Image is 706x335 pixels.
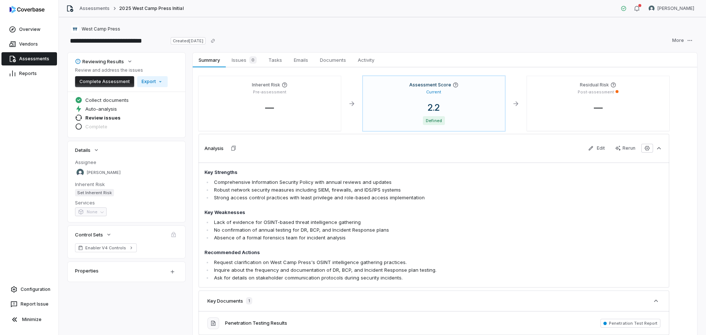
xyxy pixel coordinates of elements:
[69,22,122,36] button: https://westcamppress.com/West Camp Press
[253,89,286,95] p: Pre-assessment
[196,55,222,65] span: Summary
[82,26,120,32] span: West Camp Press
[588,102,609,113] span: —
[75,159,178,165] dt: Assignee
[259,102,280,113] span: —
[649,6,655,11] img: Brittany Durbin avatar
[119,6,183,11] span: 2025 West Camp Press Initial
[317,55,349,65] span: Documents
[73,55,135,68] button: Reviewing Results
[422,102,446,113] span: 2.2
[3,297,56,311] button: Report Issue
[87,170,121,175] span: [PERSON_NAME]
[212,178,571,186] li: Comprehensive Information Security Policy with annual reviews and updates
[85,106,117,112] span: Auto-analysis
[423,116,445,125] span: Defined
[409,82,451,88] h4: Assessment Score
[204,169,571,176] h4: Key Strengths
[85,97,129,103] span: Collect documents
[212,226,571,234] li: No confirmation of annual testing for DR, BCP, and Incident Response plans
[75,189,114,196] span: Set Inherent Risk
[75,58,124,65] div: Reviewing Results
[611,143,640,154] button: Rerun
[85,114,121,121] span: Review issues
[75,199,178,206] dt: Services
[212,186,571,194] li: Robust network security measures including SIEM, firewalls, and IDS/IPS systems
[1,52,57,65] a: Assessments
[76,169,84,176] img: Brittany Durbin avatar
[291,55,311,65] span: Emails
[3,283,56,296] a: Configuration
[580,82,609,88] h4: Residual Risk
[657,6,694,11] span: [PERSON_NAME]
[212,234,571,242] li: Absence of a formal forensics team for incident analysis
[668,35,697,46] button: More
[171,37,205,44] span: Created [DATE]
[212,218,571,226] li: Lack of evidence for OSINT-based threat intelligence gathering
[75,67,168,73] p: Review and address the issues
[204,145,224,152] h3: Analysis
[75,231,103,238] span: Control Sets
[85,123,107,130] span: Complete
[75,243,137,252] a: Enabler V4 Controls
[644,3,699,14] button: Brittany Durbin avatar[PERSON_NAME]
[207,297,243,304] h3: Key Documents
[137,76,168,87] button: Export
[578,89,614,95] p: Post-assessment
[615,145,635,151] div: Rerun
[355,55,377,65] span: Activity
[212,274,571,282] li: Ask for details on stakeholder communication protocols during security incidents.
[79,6,110,11] a: Assessments
[252,82,280,88] h4: Inherent Risk
[73,143,101,157] button: Details
[426,89,441,95] p: Current
[75,76,134,87] button: Complete Assessment
[584,143,609,154] button: Edit
[204,209,571,216] h4: Key Weaknesses
[10,6,44,13] img: logo-D7KZi-bG.svg
[229,55,260,65] span: Issues
[1,23,57,36] a: Overview
[204,249,571,256] h4: Recommended Actions
[225,320,287,327] button: Penetration Testing Results
[246,297,252,304] span: 1
[212,259,571,266] li: Request clarification on West Camp Press's OSINT intelligence gathering practices.
[3,312,56,327] button: Minimize
[206,34,220,47] button: Copy link
[600,319,660,328] span: Penetration Test Report
[212,266,571,274] li: Inquire about the frequency and documentation of DR, BCP, and Incident Response plan testing.
[85,245,126,251] span: Enabler V4 Controls
[249,56,257,64] span: 0
[265,55,285,65] span: Tasks
[1,67,57,80] a: Reports
[75,147,90,153] span: Details
[75,181,178,188] dt: Inherent Risk
[212,194,571,202] li: Strong access control practices with least privilege and role-based access implementation
[73,228,114,241] button: Control Sets
[1,38,57,51] a: Vendors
